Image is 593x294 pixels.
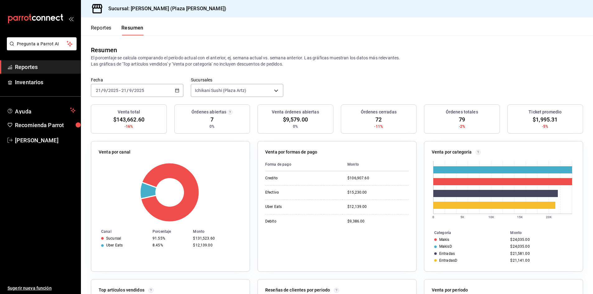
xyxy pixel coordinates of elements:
[265,190,327,195] div: Efectivo
[542,124,548,129] span: -5%
[265,176,327,181] div: Credito
[283,115,308,124] span: $9,579.00
[510,258,573,263] div: $21,141.00
[153,236,188,241] div: 91.55%
[150,228,191,235] th: Porcentaje
[106,243,123,247] div: Uber Eats
[193,236,240,241] div: $131,523.60
[342,158,409,171] th: Monto
[439,237,449,242] div: Makis
[432,215,434,219] text: 0
[439,258,457,263] div: EntradasD
[106,236,121,241] div: Sucursal
[432,149,472,155] p: Venta por categoría
[195,87,247,94] span: Ichikani Sushi (Plaza Artz)
[488,215,494,219] text: 10K
[7,285,76,292] span: Sugerir nueva función
[193,243,240,247] div: $12,139.00
[347,219,409,224] div: $9,386.00
[508,229,583,236] th: Monto
[113,115,144,124] span: $143,662.60
[103,5,226,12] h3: Sucursal: [PERSON_NAME] (Plaza [PERSON_NAME])
[265,149,317,155] p: Venta por formas de pago
[347,190,409,195] div: $15,230.00
[210,115,214,124] span: 7
[118,109,140,115] h3: Venta total
[375,115,382,124] span: 72
[546,215,552,219] text: 20K
[439,251,455,256] div: Entradas
[7,37,77,50] button: Pregunta a Parrot AI
[17,41,67,47] span: Pregunta a Parrot AI
[91,25,111,35] button: Reportes
[127,88,129,93] span: /
[68,16,73,21] button: open_drawer_menu
[293,124,298,129] span: 0%
[459,124,465,129] span: -2%
[265,219,327,224] div: Debito
[15,63,76,71] span: Reportes
[191,109,226,115] h3: Órdenes abiertas
[374,124,383,129] span: -11%
[424,229,508,236] th: Categoría
[272,109,319,115] h3: Venta órdenes abiertas
[265,204,327,209] div: Uber Eats
[91,45,117,55] div: Resumen
[15,107,68,114] span: Ayuda
[132,88,134,93] span: /
[510,244,573,249] div: $24,035.00
[99,149,130,155] p: Venta por canal
[125,124,133,129] span: -16%
[108,88,119,93] input: ----
[99,287,144,293] p: Top artículos vendidos
[533,115,558,124] span: $1,995.31
[439,244,452,249] div: MakisD
[101,88,103,93] span: /
[15,78,76,86] span: Inventarios
[121,88,127,93] input: --
[191,228,250,235] th: Monto
[91,55,583,67] p: El porcentaje se calcula comparando el período actual con el anterior, ej. semana actual vs. sema...
[91,228,150,235] th: Canal
[347,204,409,209] div: $12,139.00
[265,287,330,293] p: Reseñas de clientes por periodo
[265,158,342,171] th: Forma de pago
[15,136,76,145] span: [PERSON_NAME]
[15,121,76,129] span: Recomienda Parrot
[510,251,573,256] div: $21,581.00
[91,78,183,82] label: Fecha
[91,25,144,35] div: navigation tabs
[129,88,132,93] input: --
[153,243,188,247] div: 8.45%
[103,88,106,93] input: --
[121,25,144,35] button: Resumen
[432,287,468,293] p: Venta por periodo
[446,109,478,115] h3: Órdenes totales
[459,115,465,124] span: 79
[529,109,562,115] h3: Ticket promedio
[119,88,120,93] span: -
[96,88,101,93] input: --
[460,215,464,219] text: 5K
[347,176,409,181] div: $106,907.60
[517,215,523,219] text: 15K
[191,78,283,82] label: Sucursales
[4,45,77,52] a: Pregunta a Parrot AI
[510,237,573,242] div: $24,035.00
[209,124,214,129] span: 0%
[106,88,108,93] span: /
[134,88,144,93] input: ----
[361,109,397,115] h3: Órdenes cerradas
